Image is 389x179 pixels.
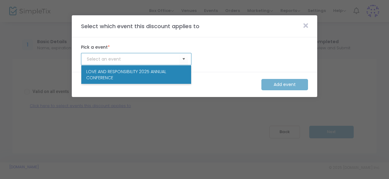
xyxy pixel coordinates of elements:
[86,69,186,81] span: LOVE AND RESPONSIBILITY 2025 ANNUAL CONFERENCE
[179,53,188,65] button: Select
[87,56,179,62] input: Select an event
[72,15,317,37] m-panel-header: Select which event this discount applies to
[78,22,202,30] m-panel-title: Select which event this discount applies to
[81,44,191,50] label: Pick a event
